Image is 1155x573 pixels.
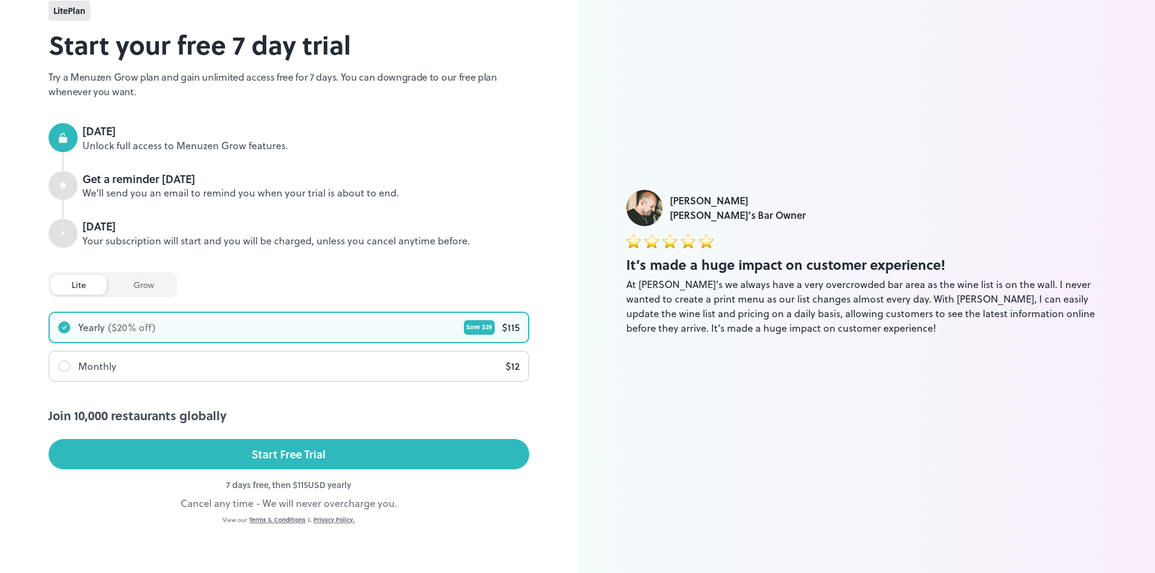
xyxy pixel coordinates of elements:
div: [DATE] [82,123,529,139]
a: Privacy Policy. [313,515,355,524]
div: grow [113,275,175,295]
a: Terms & Conditions [249,515,306,524]
div: We’ll send you an email to remind you when your trial is about to end. [82,186,529,200]
img: star [699,233,714,248]
img: star [663,233,677,248]
div: Yearly [78,320,105,335]
div: Join 10,000 restaurants globally [49,406,529,424]
img: star [644,233,659,248]
span: lite Plan [53,4,85,17]
div: ($ 20 % off) [108,320,156,335]
div: [PERSON_NAME]’s Bar Owner [670,208,806,223]
img: star [626,233,641,248]
div: Save $ 29 [464,320,495,335]
div: Monthly [78,359,116,374]
div: Your subscription will start and you will be charged, unless you cancel anytime before. [82,234,529,248]
div: Unlock full access to Menuzen Grow features. [82,139,529,153]
div: Start Free Trial [252,445,326,463]
div: [DATE] [82,218,529,234]
div: $ 12 [506,359,520,374]
div: Cancel any time - We will never overcharge you. [49,496,529,511]
p: Try a Menuzen Grow plan and gain unlimited access free for 7 days. You can downgrade to our free ... [49,70,529,99]
div: lite [51,275,107,295]
button: Start Free Trial [49,439,529,469]
h2: Start your free 7 day trial [49,25,529,64]
div: [PERSON_NAME] [670,193,806,208]
div: 7 days free, then $ 115 USD yearly [49,478,529,491]
div: $ 115 [502,320,520,335]
div: View our & [49,515,529,524]
div: It’s made a huge impact on customer experience! [626,255,1107,275]
div: Get a reminder [DATE] [82,171,529,187]
img: Luke Foyle [626,190,663,226]
div: At [PERSON_NAME]'s we always have a very overcrowded bar area as the wine list is on the wall. I ... [626,277,1107,335]
img: star [681,233,695,248]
